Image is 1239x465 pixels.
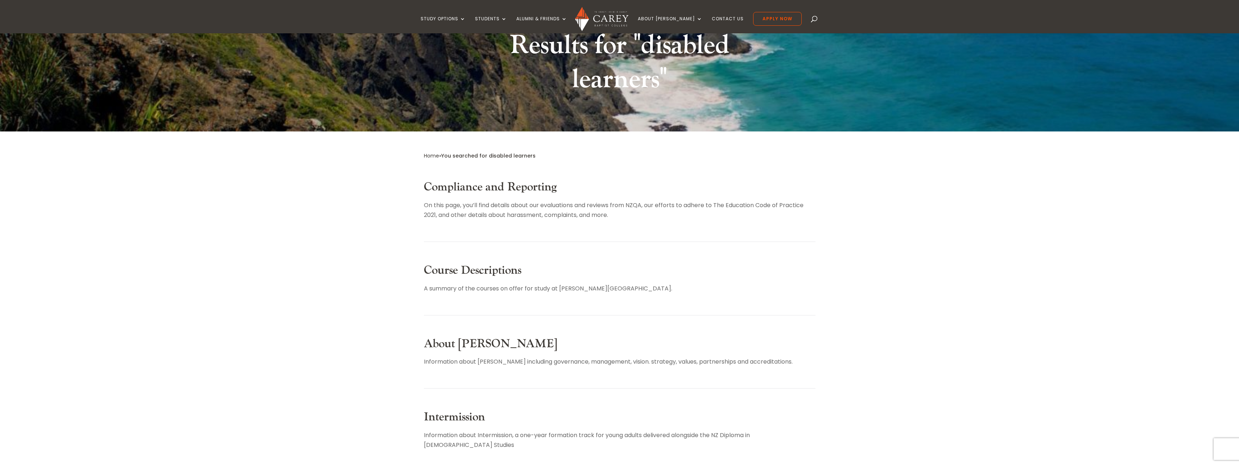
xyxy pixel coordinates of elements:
a: Compliance and Reporting [424,180,557,194]
a: Home [424,152,439,159]
p: Information about Intermission, a one-year formation track for young adults delivered alongside t... [424,430,815,450]
a: Study Options [421,16,466,33]
a: About [PERSON_NAME] [424,336,557,351]
a: About [PERSON_NAME] [638,16,702,33]
img: Carey Baptist College [575,7,628,31]
a: Intermission [424,410,485,424]
span: You searched for disabled learners [441,152,536,159]
a: Students [475,16,507,33]
p: On this page, you’ll find details about our evaluations and reviews from NZQA, our efforts to adh... [424,200,815,220]
a: Contact Us [712,16,744,33]
p: A summary of the courses on offer for study at [PERSON_NAME][GEOGRAPHIC_DATA]. [424,284,815,293]
span: » [424,152,536,159]
a: Alumni & Friends [516,16,567,33]
a: Apply Now [753,12,802,26]
p: Information about [PERSON_NAME] including governance, management, vision. strategy, values, partn... [424,357,815,366]
a: Course Descriptions [424,263,521,278]
h1: Results for "disabled learners" [484,29,756,100]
